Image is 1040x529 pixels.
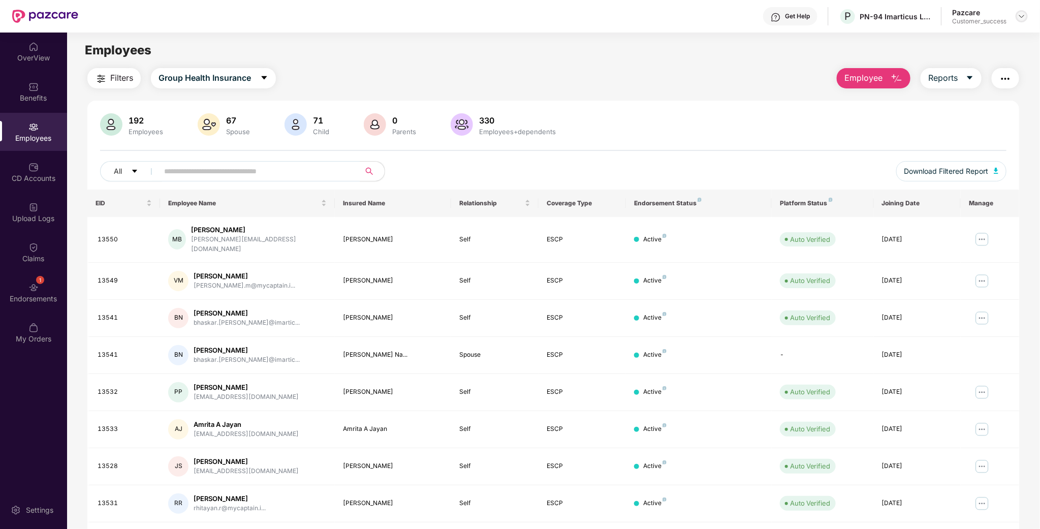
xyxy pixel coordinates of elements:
div: VM [168,271,188,291]
div: Active [643,387,667,397]
div: AJ [168,419,188,440]
div: Auto Verified [790,313,831,323]
div: Settings [23,505,56,515]
button: Allcaret-down [100,161,162,181]
div: [PERSON_NAME] [194,457,299,466]
span: Employee [844,72,883,84]
th: Joining Date [874,190,961,217]
button: Filters [87,68,141,88]
div: ESCP [547,461,618,471]
img: svg+xml;base64,PHN2ZyBpZD0iSGVscC0zMngzMiIgeG1sbnM9Imh0dHA6Ly93d3cudzMub3JnLzIwMDAvc3ZnIiB3aWR0aD... [771,12,781,22]
img: svg+xml;base64,PHN2ZyB4bWxucz0iaHR0cDovL3d3dy53My5vcmcvMjAwMC9zdmciIHdpZHRoPSI4IiBoZWlnaHQ9IjgiIH... [663,460,667,464]
img: svg+xml;base64,PHN2ZyB4bWxucz0iaHR0cDovL3d3dy53My5vcmcvMjAwMC9zdmciIHhtbG5zOnhsaW5rPSJodHRwOi8vd3... [451,113,473,136]
img: svg+xml;base64,PHN2ZyB4bWxucz0iaHR0cDovL3d3dy53My5vcmcvMjAwMC9zdmciIHdpZHRoPSI4IiBoZWlnaHQ9IjgiIH... [663,423,667,427]
div: RR [168,493,188,514]
img: svg+xml;base64,PHN2ZyBpZD0iSG9tZSIgeG1sbnM9Imh0dHA6Ly93d3cudzMub3JnLzIwMDAvc3ZnIiB3aWR0aD0iMjAiIG... [28,42,39,52]
span: search [360,167,380,175]
div: ESCP [547,235,618,244]
span: Employees [85,43,151,57]
div: 13541 [98,313,152,323]
div: [PERSON_NAME] [194,494,266,504]
div: [DATE] [882,499,953,508]
img: New Pazcare Logo [12,10,78,23]
div: [PERSON_NAME][EMAIL_ADDRESS][DOMAIN_NAME] [191,235,327,254]
button: search [360,161,385,181]
div: Customer_success [952,17,1006,25]
div: Auto Verified [790,234,831,244]
div: BN [168,345,188,365]
div: ESCP [547,276,618,286]
div: Active [643,313,667,323]
div: [PERSON_NAME] [191,225,327,235]
img: svg+xml;base64,PHN2ZyBpZD0iRHJvcGRvd24tMzJ4MzIiIHhtbG5zPSJodHRwOi8vd3d3LnczLm9yZy8yMDAwL3N2ZyIgd2... [1018,12,1026,20]
div: Endorsement Status [634,199,764,207]
th: Coverage Type [539,190,626,217]
th: EID [87,190,160,217]
img: svg+xml;base64,PHN2ZyB4bWxucz0iaHR0cDovL3d3dy53My5vcmcvMjAwMC9zdmciIHdpZHRoPSI4IiBoZWlnaHQ9IjgiIH... [663,349,667,353]
div: [DATE] [882,276,953,286]
img: svg+xml;base64,PHN2ZyBpZD0iRW1wbG95ZWVzIiB4bWxucz0iaHR0cDovL3d3dy53My5vcmcvMjAwMC9zdmciIHdpZHRoPS... [28,122,39,132]
div: 1 [36,276,44,284]
span: Group Health Insurance [159,72,251,84]
div: Auto Verified [790,424,831,434]
div: bhaskar.[PERSON_NAME]@imartic... [194,355,300,365]
img: svg+xml;base64,PHN2ZyB4bWxucz0iaHR0cDovL3d3dy53My5vcmcvMjAwMC9zdmciIHhtbG5zOnhsaW5rPSJodHRwOi8vd3... [100,113,122,136]
span: Reports [928,72,958,84]
th: Manage [961,190,1019,217]
div: 13533 [98,424,152,434]
div: 13541 [98,350,152,360]
div: Self [459,499,530,508]
div: Child [311,128,331,136]
div: Active [643,276,667,286]
span: caret-down [260,74,268,83]
span: Employee Name [168,199,319,207]
div: [PERSON_NAME] [343,313,443,323]
div: 13549 [98,276,152,286]
div: [PERSON_NAME] [194,346,300,355]
div: 71 [311,115,331,126]
div: 330 [477,115,558,126]
button: Employee [837,68,910,88]
div: bhaskar.[PERSON_NAME]@imartic... [194,318,300,328]
div: JS [168,456,188,477]
div: [DATE] [882,350,953,360]
div: Self [459,313,530,323]
span: Relationship [459,199,523,207]
div: Self [459,461,530,471]
img: manageButton [974,231,990,247]
div: rhitayan.r@mycaptain.i... [194,504,266,513]
th: Relationship [451,190,539,217]
span: Filters [110,72,133,84]
div: [PERSON_NAME] [343,276,443,286]
img: svg+xml;base64,PHN2ZyB4bWxucz0iaHR0cDovL3d3dy53My5vcmcvMjAwMC9zdmciIHdpZHRoPSI4IiBoZWlnaHQ9IjgiIH... [829,198,833,202]
div: Amrita A Jayan [194,420,299,429]
img: manageButton [974,458,990,475]
div: Self [459,387,530,397]
div: ESCP [547,424,618,434]
td: - [772,337,874,374]
button: Reportscaret-down [921,68,982,88]
img: svg+xml;base64,PHN2ZyBpZD0iU2V0dGluZy0yMHgyMCIgeG1sbnM9Imh0dHA6Ly93d3cudzMub3JnLzIwMDAvc3ZnIiB3aW... [11,505,21,515]
div: [PERSON_NAME] [343,461,443,471]
img: svg+xml;base64,PHN2ZyB4bWxucz0iaHR0cDovL3d3dy53My5vcmcvMjAwMC9zdmciIHdpZHRoPSI4IiBoZWlnaHQ9IjgiIH... [663,234,667,238]
img: svg+xml;base64,PHN2ZyB4bWxucz0iaHR0cDovL3d3dy53My5vcmcvMjAwMC9zdmciIHhtbG5zOnhsaW5rPSJodHRwOi8vd3... [891,73,903,85]
img: svg+xml;base64,PHN2ZyBpZD0iQ0RfQWNjb3VudHMiIGRhdGEtbmFtZT0iQ0QgQWNjb3VudHMiIHhtbG5zPSJodHRwOi8vd3... [28,162,39,172]
img: svg+xml;base64,PHN2ZyB4bWxucz0iaHR0cDovL3d3dy53My5vcmcvMjAwMC9zdmciIHhtbG5zOnhsaW5rPSJodHRwOi8vd3... [994,168,999,174]
div: ESCP [547,313,618,323]
div: 13531 [98,499,152,508]
img: manageButton [974,384,990,400]
div: Auto Verified [790,275,831,286]
img: svg+xml;base64,PHN2ZyBpZD0iQ2xhaW0iIHhtbG5zPSJodHRwOi8vd3d3LnczLm9yZy8yMDAwL3N2ZyIgd2lkdGg9IjIwIi... [28,242,39,253]
div: Platform Status [780,199,866,207]
img: manageButton [974,273,990,289]
div: Active [643,350,667,360]
img: svg+xml;base64,PHN2ZyB4bWxucz0iaHR0cDovL3d3dy53My5vcmcvMjAwMC9zdmciIHdpZHRoPSI4IiBoZWlnaHQ9IjgiIH... [663,497,667,502]
div: [PERSON_NAME] [194,271,295,281]
img: svg+xml;base64,PHN2ZyB4bWxucz0iaHR0cDovL3d3dy53My5vcmcvMjAwMC9zdmciIHdpZHRoPSI4IiBoZWlnaHQ9IjgiIH... [663,386,667,390]
div: [PERSON_NAME].m@mycaptain.i... [194,281,295,291]
th: Employee Name [160,190,335,217]
div: 13550 [98,235,152,244]
div: [DATE] [882,235,953,244]
div: [DATE] [882,461,953,471]
div: [EMAIL_ADDRESS][DOMAIN_NAME] [194,429,299,439]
